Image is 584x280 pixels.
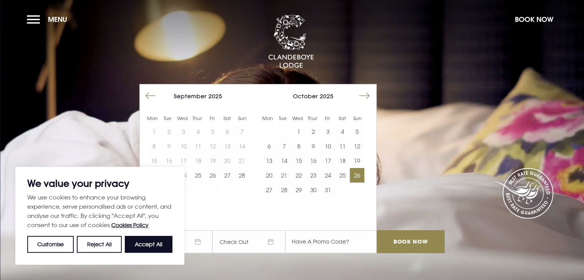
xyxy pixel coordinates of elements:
[321,124,335,139] button: 3
[306,124,321,139] button: 2
[276,139,291,153] td: Choose Tuesday, October 7, 2025 as your start date.
[306,168,321,183] button: 23
[350,124,364,139] button: 5
[350,153,364,168] td: Choose Sunday, October 19, 2025 as your start date.
[350,124,364,139] td: Choose Sunday, October 5, 2025 as your start date.
[27,236,74,253] button: Customise
[335,124,350,139] td: Choose Saturday, October 4, 2025 as your start date.
[335,168,350,183] button: 25
[321,124,335,139] td: Choose Friday, October 3, 2025 as your start date.
[306,153,321,168] td: Choose Thursday, October 16, 2025 as your start date.
[350,153,364,168] button: 19
[262,168,276,183] button: 20
[27,193,172,230] p: We use cookies to enhance your browsing experience, serve personalised ads or content, and analys...
[205,168,220,183] td: Choose Friday, September 26, 2025 as your start date.
[321,183,335,197] td: Choose Friday, October 31, 2025 as your start date.
[276,153,291,168] button: 14
[291,153,306,168] button: 15
[306,124,321,139] td: Choose Thursday, October 2, 2025 as your start date.
[212,230,285,253] span: Check Out
[268,15,314,69] img: Clandeboye Lodge
[320,93,334,99] span: 2025
[262,183,276,197] td: Choose Monday, October 27, 2025 as your start date.
[276,183,291,197] td: Choose Tuesday, October 28, 2025 as your start date.
[220,168,235,183] button: 27
[276,183,291,197] button: 28
[321,168,335,183] td: Choose Friday, October 24, 2025 as your start date.
[276,153,291,168] td: Choose Tuesday, October 14, 2025 as your start date.
[335,153,350,168] td: Choose Saturday, October 18, 2025 as your start date.
[306,153,321,168] button: 16
[262,139,276,153] button: 6
[306,183,321,197] button: 30
[208,93,222,99] span: 2025
[350,168,364,183] button: 26
[276,139,291,153] button: 7
[262,183,276,197] button: 27
[335,139,350,153] td: Choose Saturday, October 11, 2025 as your start date.
[291,124,306,139] td: Choose Wednesday, October 1, 2025 as your start date.
[291,139,306,153] button: 8
[350,139,364,153] button: 12
[291,183,306,197] td: Choose Wednesday, October 29, 2025 as your start date.
[15,167,184,265] div: We value your privacy
[262,168,276,183] td: Choose Monday, October 20, 2025 as your start date.
[111,222,149,228] a: Cookies Policy
[291,153,306,168] td: Choose Wednesday, October 15, 2025 as your start date.
[291,168,306,183] button: 22
[48,15,67,24] span: Menu
[125,236,172,253] button: Accept All
[235,168,249,183] td: Choose Sunday, September 28, 2025 as your start date.
[335,153,350,168] button: 18
[191,168,205,183] button: 25
[306,183,321,197] td: Choose Thursday, October 30, 2025 as your start date.
[306,139,321,153] button: 9
[350,139,364,153] td: Choose Sunday, October 12, 2025 as your start date.
[77,236,121,253] button: Reject All
[235,168,249,183] button: 28
[174,93,207,99] span: September
[291,124,306,139] button: 1
[276,168,291,183] button: 21
[335,139,350,153] button: 11
[306,139,321,153] td: Choose Thursday, October 9, 2025 as your start date.
[321,168,335,183] button: 24
[291,183,306,197] button: 29
[306,168,321,183] td: Choose Thursday, October 23, 2025 as your start date.
[335,168,350,183] td: Choose Saturday, October 25, 2025 as your start date.
[321,139,335,153] td: Choose Friday, October 10, 2025 as your start date.
[191,168,205,183] td: Choose Thursday, September 25, 2025 as your start date.
[276,168,291,183] td: Choose Tuesday, October 21, 2025 as your start date.
[291,139,306,153] td: Choose Wednesday, October 8, 2025 as your start date.
[321,153,335,168] button: 17
[262,153,276,168] td: Choose Monday, October 13, 2025 as your start date.
[262,139,276,153] td: Choose Monday, October 6, 2025 as your start date.
[321,153,335,168] td: Choose Friday, October 17, 2025 as your start date.
[27,11,71,28] button: Menu
[27,179,172,188] p: We value your privacy
[321,183,335,197] button: 31
[377,230,444,253] input: Book Now
[220,168,235,183] td: Choose Saturday, September 27, 2025 as your start date.
[285,230,377,253] input: Have A Promo Code?
[350,168,364,183] td: Choose Sunday, October 26, 2025 as your start date.
[335,124,350,139] button: 4
[291,168,306,183] td: Choose Wednesday, October 22, 2025 as your start date.
[293,93,318,99] span: October
[357,89,372,103] button: Move forward to switch to the next month.
[143,89,158,103] button: Move backward to switch to the previous month.
[511,11,557,28] button: Book Now
[321,139,335,153] button: 10
[205,168,220,183] button: 26
[262,153,276,168] button: 13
